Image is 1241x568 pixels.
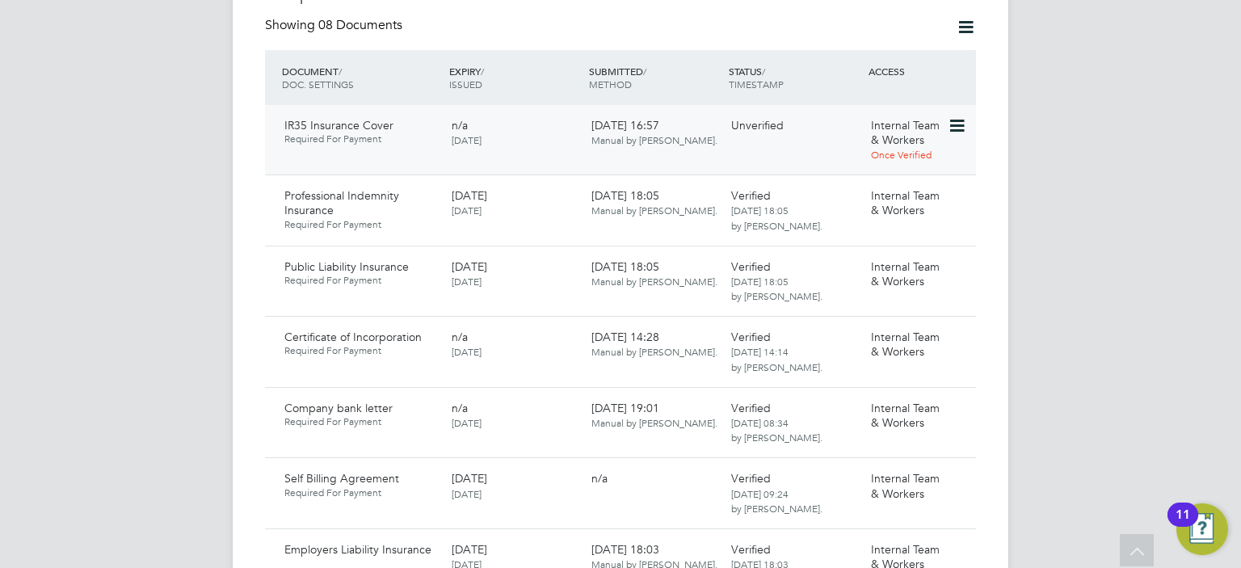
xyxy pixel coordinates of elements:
span: DOC. SETTINGS [282,78,354,90]
span: Internal Team & Workers [871,188,940,217]
div: ACCESS [864,57,976,86]
div: DOCUMENT [278,57,445,99]
span: METHOD [589,78,632,90]
span: Verified [731,259,771,274]
span: [DATE] 18:05 by [PERSON_NAME]. [731,275,822,302]
span: [DATE] 09:24 by [PERSON_NAME]. [731,487,822,515]
div: SUBMITTED [585,57,725,99]
span: [DATE] [452,133,482,146]
span: Required For Payment [284,344,439,357]
span: [DATE] [452,487,482,500]
span: IR35 Insurance Cover [284,118,393,133]
span: Manual by [PERSON_NAME]. [591,416,717,429]
span: Employers Liability Insurance [284,542,431,557]
span: Verified [731,330,771,344]
span: Internal Team & Workers [871,118,940,147]
span: Verified [731,188,771,203]
span: Verified [731,401,771,415]
span: n/a [452,118,468,133]
span: / [339,65,342,78]
span: TIMESTAMP [729,78,784,90]
span: n/a [452,401,468,415]
span: [DATE] [452,471,487,486]
span: Certificate of Incorporation [284,330,422,344]
span: [DATE] 18:05 [591,188,717,217]
span: Required For Payment [284,218,439,231]
div: EXPIRY [445,57,585,99]
span: / [481,65,484,78]
button: Open Resource Center, 11 new notifications [1176,503,1228,555]
span: Company bank letter [284,401,393,415]
span: [DATE] 14:28 [591,330,717,359]
span: n/a [591,471,608,486]
span: Required For Payment [284,415,439,428]
span: Required For Payment [284,274,439,287]
span: ISSUED [449,78,482,90]
span: [DATE] 18:05 [591,259,717,288]
span: 08 Documents [318,17,402,33]
span: [DATE] [452,416,482,429]
span: [DATE] 14:14 by [PERSON_NAME]. [731,345,822,372]
span: [DATE] 08:34 by [PERSON_NAME]. [731,416,822,444]
span: / [762,65,765,78]
span: / [643,65,646,78]
span: [DATE] 16:57 [591,118,717,147]
span: Manual by [PERSON_NAME]. [591,133,717,146]
span: Manual by [PERSON_NAME]. [591,275,717,288]
span: Required For Payment [284,133,439,145]
div: STATUS [725,57,864,99]
span: Self Billing Agreement [284,471,399,486]
span: n/a [452,330,468,344]
span: [DATE] [452,275,482,288]
div: Showing [265,17,406,34]
span: Professional Indemnity Insurance [284,188,399,217]
span: Manual by [PERSON_NAME]. [591,204,717,217]
span: Once Verified [871,148,932,161]
span: [DATE] [452,542,487,557]
span: [DATE] [452,204,482,217]
span: Internal Team & Workers [871,330,940,359]
span: Internal Team & Workers [871,401,940,430]
div: 11 [1176,515,1190,536]
span: [DATE] 18:05 by [PERSON_NAME]. [731,204,822,231]
span: Public Liability Insurance [284,259,409,274]
span: Verified [731,471,771,486]
span: [DATE] 19:01 [591,401,717,430]
span: Verified [731,542,771,557]
span: Unverified [731,118,784,133]
span: Manual by [PERSON_NAME]. [591,345,717,358]
span: Required For Payment [284,486,439,499]
span: [DATE] [452,345,482,358]
span: [DATE] [452,188,487,203]
span: [DATE] [452,259,487,274]
span: Internal Team & Workers [871,259,940,288]
span: Internal Team & Workers [871,471,940,500]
